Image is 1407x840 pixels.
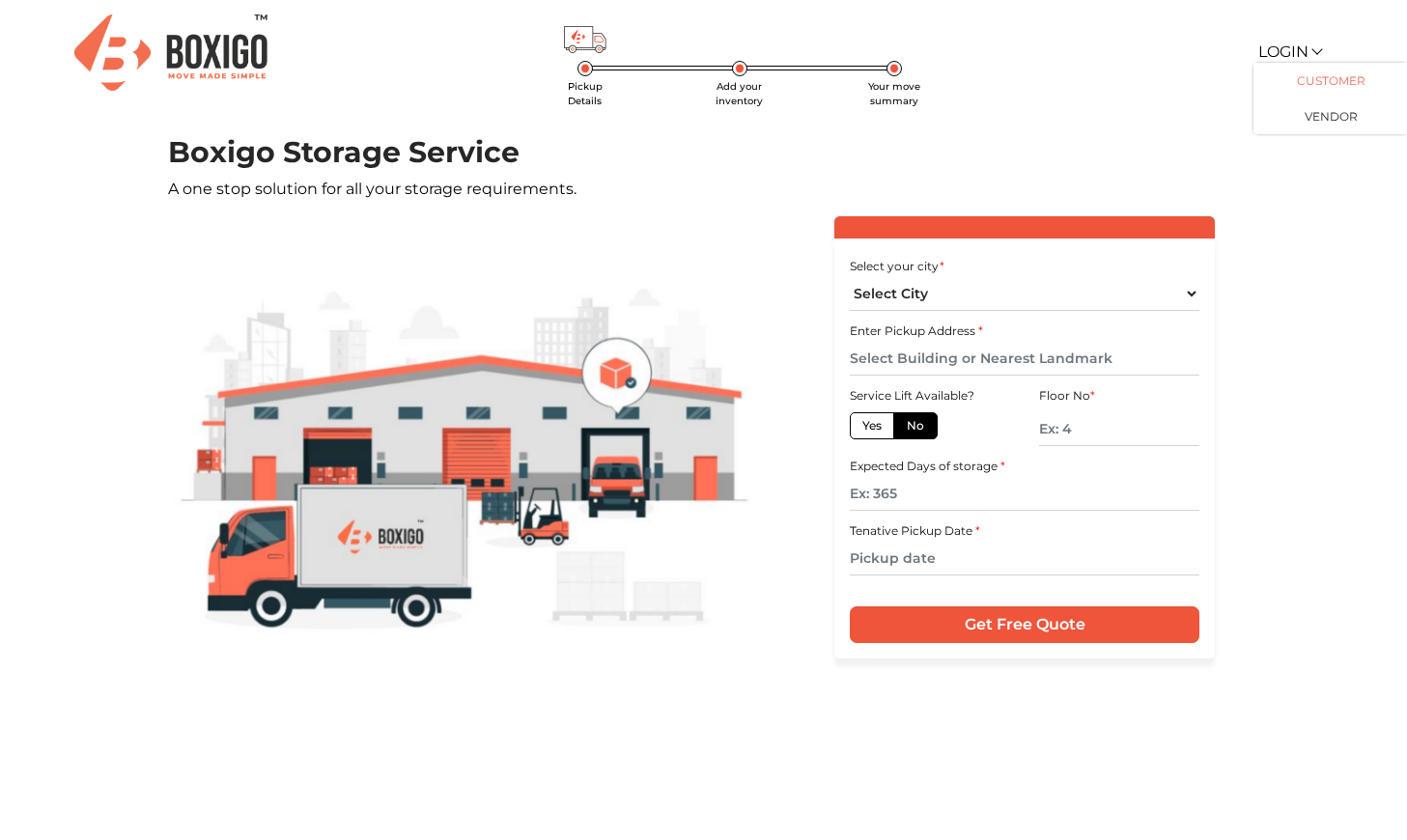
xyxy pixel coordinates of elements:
label: Service Lift Available? [850,387,974,405]
label: Expected Days of storage [850,458,1005,475]
label: Enter Pickup Address [850,322,983,340]
span: Pickup Details [568,80,603,107]
span: Your move summary [868,80,920,107]
input: Select Building or Nearest Landmark [850,342,1199,376]
img: Boxigo [74,14,267,91]
label: Floor No [1039,387,1095,405]
a: Login [1258,42,1320,61]
label: Yes [850,412,894,439]
label: Tenative Pickup Date [850,522,980,540]
input: Ex: 365 [850,477,1199,511]
p: A one stop solution for all your storage requirements. [168,178,1240,201]
label: No [893,412,938,439]
input: Ex: 4 [1039,412,1199,446]
label: Select your city [850,258,944,275]
h1: Boxigo Storage Service [168,135,1240,170]
input: Get Free Quote [850,606,1199,643]
input: Pickup date [850,542,1199,575]
span: Add your inventory [716,80,763,107]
